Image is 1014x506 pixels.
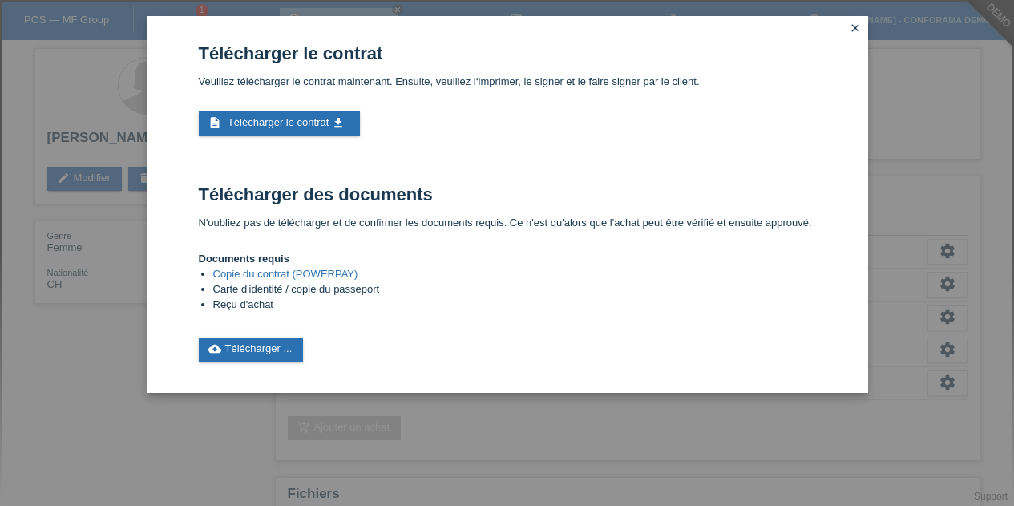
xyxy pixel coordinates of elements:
[213,283,812,298] li: Carte d'identité / copie du passeport
[845,20,866,38] a: close
[199,75,812,87] p: Veuillez télécharger le contrat maintenant. Ensuite, veuillez l‘imprimer, le signer et le faire s...
[199,253,812,265] h4: Documents requis
[199,338,304,362] a: cloud_uploadTélécharger ...
[208,116,221,129] i: description
[199,43,812,63] h1: Télécharger le contrat
[208,342,221,355] i: cloud_upload
[228,116,329,128] span: Télécharger le contrat
[199,111,360,136] a: description Télécharger le contrat get_app
[199,184,812,204] h1: Télécharger des documents
[213,268,358,280] a: Copie du contrat (POWERPAY)
[332,116,345,129] i: get_app
[849,22,862,34] i: close
[213,298,812,314] li: Reçu d'achat
[199,217,812,229] p: N'oubliez pas de télécharger et de confirmer les documents requis. Ce n'est qu'alors que l'achat ...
